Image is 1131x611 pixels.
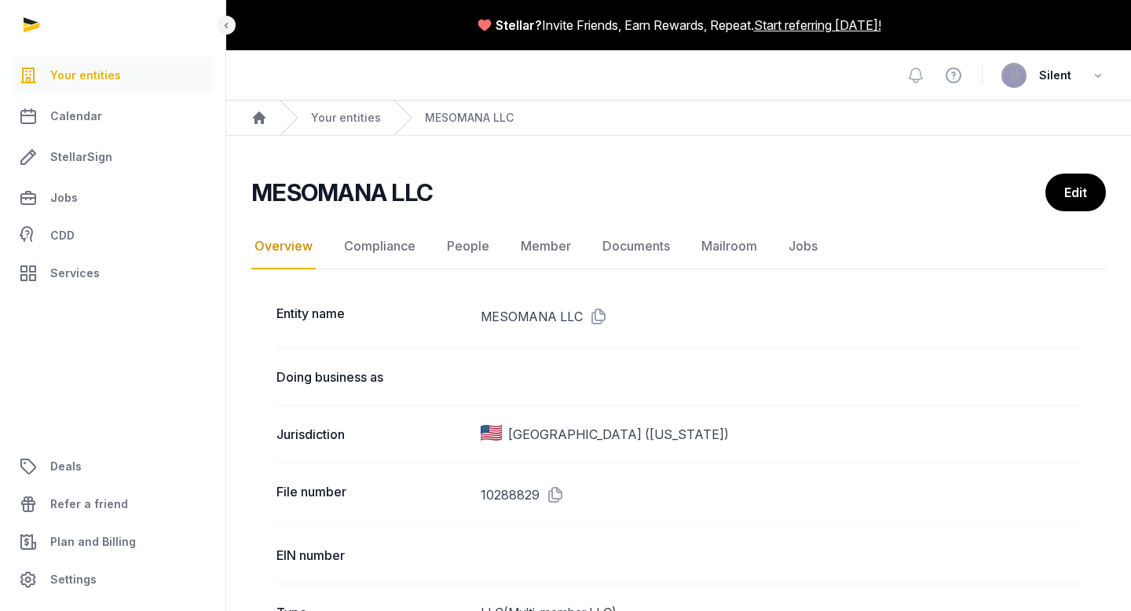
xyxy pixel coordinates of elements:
a: Compliance [341,224,419,269]
dt: Doing business as [276,368,468,386]
a: Jobs [785,224,821,269]
a: Calendar [13,97,213,135]
span: Settings [50,570,97,589]
a: Deals [13,448,213,485]
dt: File number [276,482,468,507]
iframe: Chat Widget [1052,536,1131,611]
a: MESOMANA LLC [425,110,514,126]
span: Services [50,264,100,283]
a: Edit [1045,174,1106,211]
span: Refer a friend [50,495,128,514]
dd: 10288829 [481,482,1081,507]
a: StellarSign [13,138,213,176]
a: Refer a friend [13,485,213,523]
dt: Entity name [276,304,468,329]
span: Calendar [50,107,102,126]
img: avatar [1001,63,1027,88]
a: Member [518,224,574,269]
a: Plan and Billing [13,523,213,561]
span: CDD [50,226,75,245]
span: Plan and Billing [50,532,136,551]
a: Services [13,254,213,292]
nav: Breadcrumb [226,101,1131,136]
span: Your entities [50,66,121,85]
h2: MESOMANA LLC [251,178,433,207]
a: Overview [251,224,316,269]
a: Jobs [13,179,213,217]
a: Start referring [DATE]! [754,16,881,35]
nav: Tabs [251,224,1106,269]
span: StellarSign [50,148,112,166]
span: Silent [1039,66,1071,85]
a: Your entities [13,57,213,94]
dt: EIN number [276,546,468,565]
a: Your entities [311,110,381,126]
dd: MESOMANA LLC [481,304,1081,329]
a: CDD [13,220,213,251]
span: Deals [50,457,82,476]
span: Jobs [50,188,78,207]
span: Stellar? [496,16,542,35]
a: Mailroom [698,224,760,269]
a: Documents [599,224,673,269]
dt: Jurisdiction [276,425,468,444]
a: People [444,224,492,269]
a: Settings [13,561,213,598]
span: [GEOGRAPHIC_DATA] ([US_STATE]) [508,425,729,444]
